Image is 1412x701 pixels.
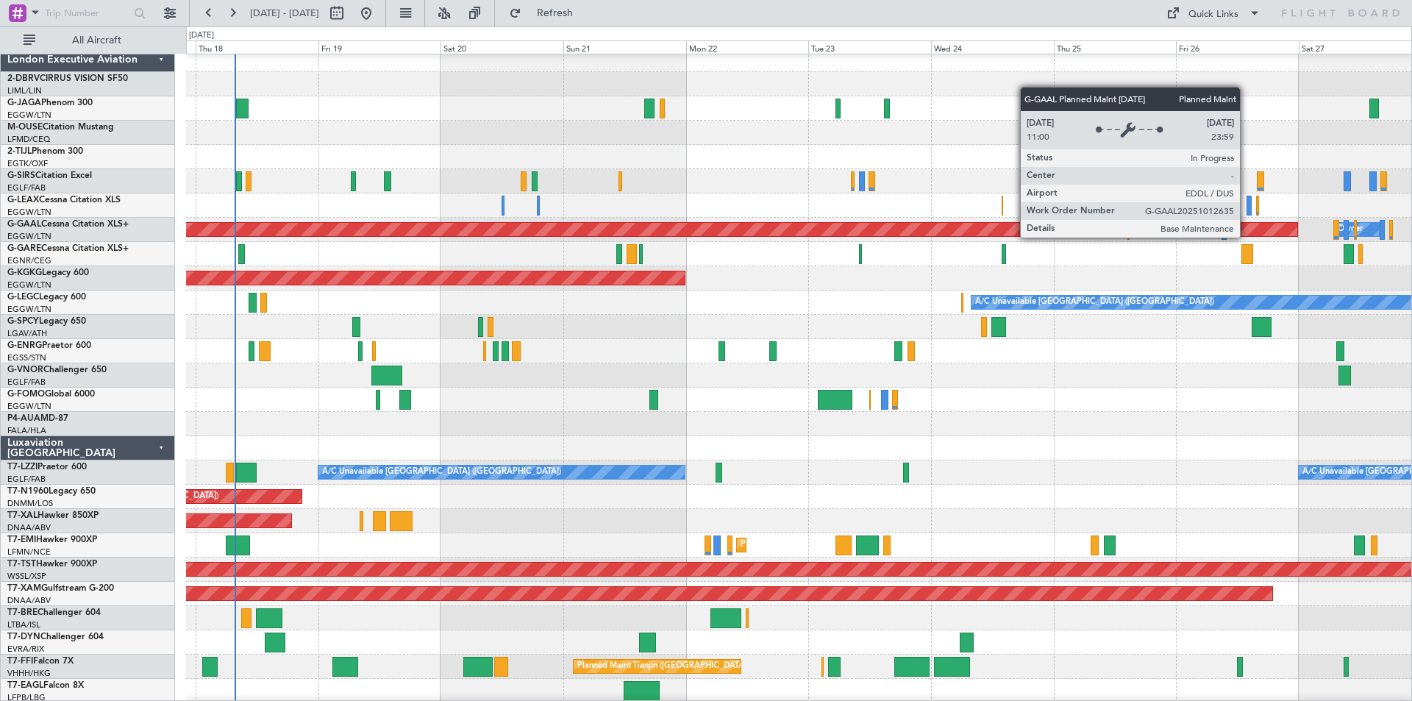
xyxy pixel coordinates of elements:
[686,40,809,54] div: Mon 22
[7,487,49,496] span: T7-N1960
[7,231,51,242] a: EGGW/LTN
[7,390,45,399] span: G-FOMO
[7,560,97,569] a: T7-TSTHawker 900XP
[7,182,46,193] a: EGLF/FAB
[318,40,441,54] div: Fri 19
[524,8,586,18] span: Refresh
[7,633,104,641] a: T7-DYNChallenger 604
[7,644,44,655] a: EVRA/RIX
[7,584,114,593] a: T7-XAMGulfstream G-200
[563,40,686,54] div: Sun 21
[7,280,51,291] a: EGGW/LTN
[502,1,591,25] button: Refresh
[7,268,89,277] a: G-KGKGLegacy 600
[975,291,1214,313] div: A/C Unavailable [GEOGRAPHIC_DATA] ([GEOGRAPHIC_DATA])
[7,681,84,690] a: T7-EAGLFalcon 8X
[7,74,40,83] span: 2-DBRV
[196,40,318,54] div: Thu 18
[250,7,319,20] span: [DATE] - [DATE]
[808,40,931,54] div: Tue 23
[7,425,46,436] a: FALA/HLA
[7,207,51,218] a: EGGW/LTN
[7,511,38,520] span: T7-XAL
[7,633,40,641] span: T7-DYN
[931,40,1054,54] div: Wed 24
[7,366,43,374] span: G-VNOR
[7,511,99,520] a: T7-XALHawker 850XP
[7,584,41,593] span: T7-XAM
[7,608,38,617] span: T7-BRE
[741,534,881,556] div: Planned Maint [GEOGRAPHIC_DATA]
[7,535,97,544] a: T7-EMIHawker 900XP
[7,304,51,315] a: EGGW/LTN
[7,463,87,472] a: T7-LZZIPraetor 600
[7,85,42,96] a: LIML/LIN
[7,244,129,253] a: G-GARECessna Citation XLS+
[7,498,53,509] a: DNMM/LOS
[7,608,101,617] a: T7-BREChallenger 604
[7,414,68,423] a: P4-AUAMD-87
[7,487,96,496] a: T7-N1960Legacy 650
[7,390,95,399] a: G-FOMOGlobal 6000
[7,134,50,145] a: LFMD/CEQ
[7,328,47,339] a: LGAV/ATH
[7,547,51,558] a: LFMN/NCE
[7,123,43,132] span: M-OUSE
[1159,1,1268,25] button: Quick Links
[7,147,32,156] span: 2-TIJL
[577,655,749,677] div: Planned Maint Tianjin ([GEOGRAPHIC_DATA])
[7,255,51,266] a: EGNR/CEG
[7,293,86,302] a: G-LEGCLegacy 600
[7,463,38,472] span: T7-LZZI
[7,560,36,569] span: T7-TST
[7,196,121,204] a: G-LEAXCessna Citation XLS
[7,99,93,107] a: G-JAGAPhenom 300
[7,123,114,132] a: M-OUSECitation Mustang
[7,171,35,180] span: G-SIRS
[45,2,129,24] input: Trip Number
[7,352,46,363] a: EGSS/STN
[1188,7,1238,22] div: Quick Links
[7,220,41,229] span: G-GAAL
[7,668,51,679] a: VHHH/HKG
[7,268,42,277] span: G-KGKG
[16,29,160,52] button: All Aircraft
[7,74,128,83] a: 2-DBRVCIRRUS VISION SF50
[38,35,155,46] span: All Aircraft
[1054,40,1177,54] div: Thu 25
[1338,218,1363,241] div: Owner
[189,29,214,42] div: [DATE]
[7,341,91,350] a: G-ENRGPraetor 600
[1176,40,1299,54] div: Fri 26
[441,40,563,54] div: Sat 20
[7,317,86,326] a: G-SPCYLegacy 650
[7,366,107,374] a: G-VNORChallenger 650
[7,595,51,606] a: DNAA/ABV
[7,401,51,412] a: EGGW/LTN
[7,99,41,107] span: G-JAGA
[7,522,51,533] a: DNAA/ABV
[7,657,33,666] span: T7-FFI
[7,110,51,121] a: EGGW/LTN
[7,158,48,169] a: EGTK/OXF
[7,293,39,302] span: G-LEGC
[7,657,74,666] a: T7-FFIFalcon 7X
[7,196,39,204] span: G-LEAX
[7,171,92,180] a: G-SIRSCitation Excel
[7,244,41,253] span: G-GARE
[7,681,43,690] span: T7-EAGL
[7,147,83,156] a: 2-TIJLPhenom 300
[7,341,42,350] span: G-ENRG
[7,474,46,485] a: EGLF/FAB
[322,461,561,483] div: A/C Unavailable [GEOGRAPHIC_DATA] ([GEOGRAPHIC_DATA])
[7,317,39,326] span: G-SPCY
[7,220,129,229] a: G-GAALCessna Citation XLS+
[7,571,46,582] a: WSSL/XSP
[7,377,46,388] a: EGLF/FAB
[7,619,40,630] a: LTBA/ISL
[7,535,36,544] span: T7-EMI
[7,414,40,423] span: P4-AUA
